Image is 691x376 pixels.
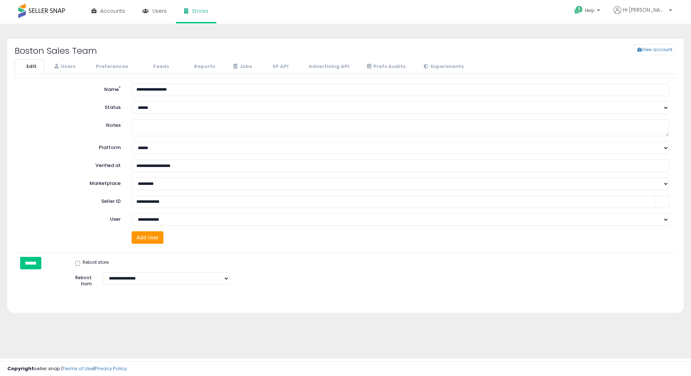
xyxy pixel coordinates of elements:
[16,142,126,151] label: Platform
[16,84,126,93] label: Name
[633,44,676,55] button: View account
[152,7,167,15] span: Users
[45,59,83,74] a: Users
[137,59,177,74] a: Feeds
[100,7,125,15] span: Accounts
[75,261,80,266] input: Reboot store
[84,59,136,74] a: Preferences
[224,59,260,74] a: Jobs
[623,6,667,14] span: Hi [PERSON_NAME]
[9,46,290,56] h2: Boston Sales Team
[16,213,126,223] label: User
[585,7,595,14] span: Help
[70,272,97,287] label: Reboot from
[178,59,223,74] a: Reports
[16,178,126,187] label: Marketplace
[628,44,639,55] a: View account
[192,7,208,15] span: Stores
[16,160,126,169] label: Verified at
[15,59,44,74] a: Edit
[297,59,357,74] a: Advertising API
[75,259,109,267] label: Reboot store
[16,195,126,205] label: Seller ID
[16,119,126,129] label: Notes
[132,231,163,244] button: Add User
[613,6,672,23] a: Hi [PERSON_NAME]
[358,59,414,74] a: Prefs Audits
[16,102,126,111] label: Status
[414,59,472,74] a: Experiments
[574,5,583,15] i: Get Help
[261,59,296,74] a: SP API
